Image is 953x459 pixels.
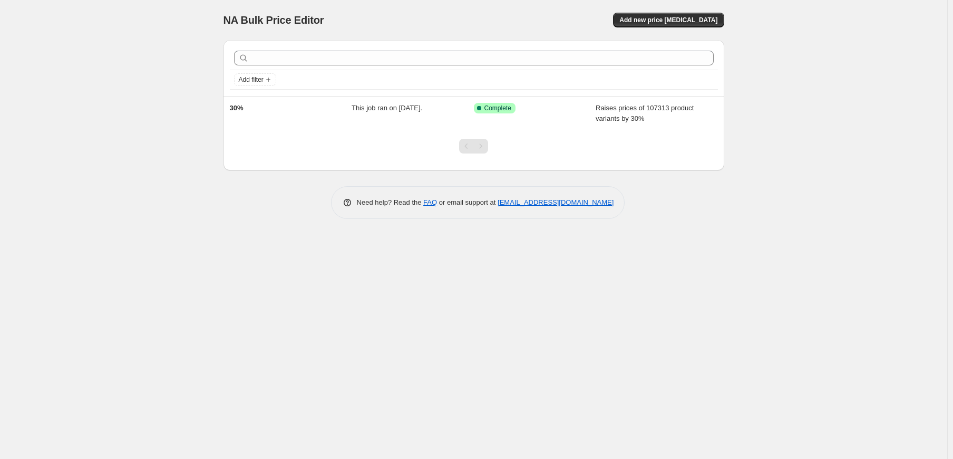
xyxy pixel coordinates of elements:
[352,104,422,112] span: This job ran on [DATE].
[230,104,244,112] span: 30%
[459,139,488,154] nav: Pagination
[423,198,437,206] a: FAQ
[223,14,324,26] span: NA Bulk Price Editor
[596,104,694,122] span: Raises prices of 107313 product variants by 30%
[357,198,424,206] span: Need help? Read the
[239,75,264,84] span: Add filter
[437,198,498,206] span: or email support at
[613,13,724,27] button: Add new price [MEDICAL_DATA]
[498,198,614,206] a: [EMAIL_ADDRESS][DOMAIN_NAME]
[484,104,511,112] span: Complete
[619,16,717,24] span: Add new price [MEDICAL_DATA]
[234,73,276,86] button: Add filter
